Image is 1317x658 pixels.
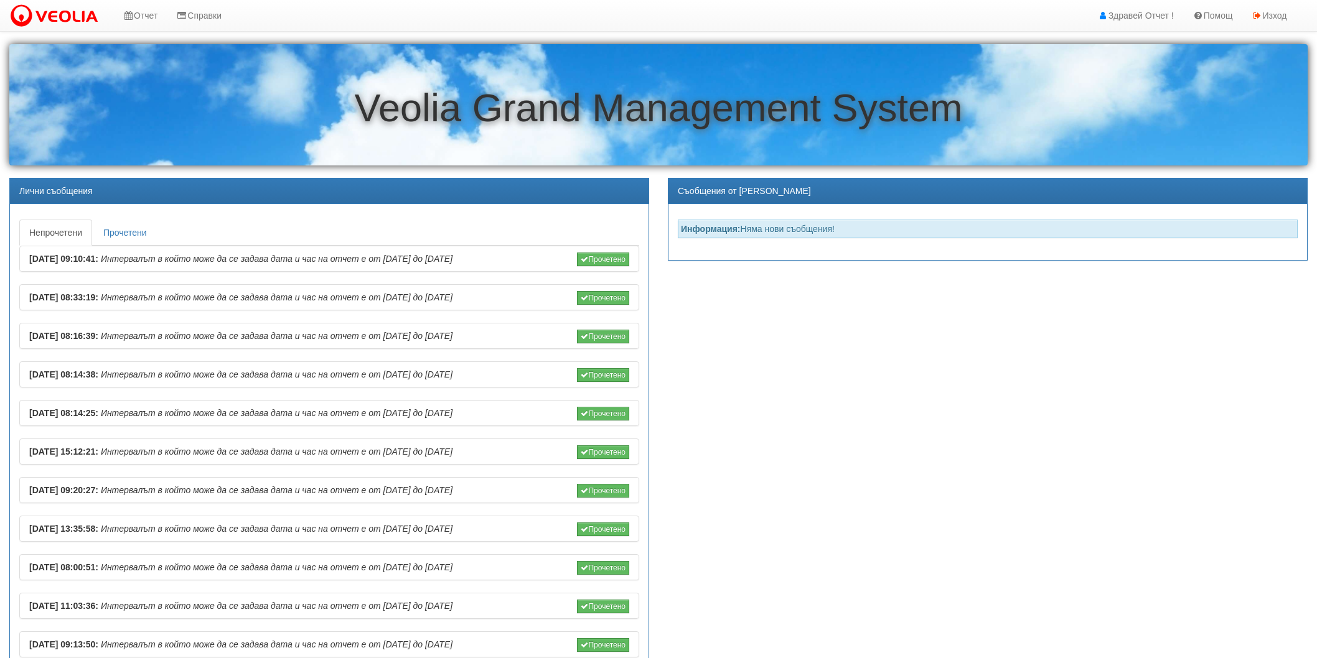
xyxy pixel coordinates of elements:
button: Прочетено [577,407,629,420]
b: [DATE] 15:12:21: [29,447,98,456]
h1: Veolia Grand Management System [9,86,1308,129]
b: [DATE] 13:35:58: [29,524,98,534]
div: Съобщения от [PERSON_NAME] [668,178,1307,204]
b: [DATE] 08:33:19: [29,292,98,302]
i: Интервалът в който може да се задава дата и час на отчет е от [DATE] до [DATE] [101,485,452,495]
i: Интервалът в който може да се задава дата и час на отчет е от [DATE] до [DATE] [101,562,452,572]
b: [DATE] 08:16:39: [29,331,98,341]
button: Прочетено [577,368,629,382]
button: Прочетено [577,484,629,498]
b: [DATE] 08:14:25: [29,408,98,418]
b: [DATE] 09:20:27: [29,485,98,495]
i: Интервалът в който може да се задава дата и час на отчет е от [DATE] до [DATE] [101,369,452,379]
strong: Информация: [681,224,741,234]
b: [DATE] 08:00:51: [29,562,98,572]
img: VeoliaLogo.png [9,3,104,29]
button: Прочетено [577,445,629,459]
i: Интервалът в който може да се задава дата и час на отчет е от [DATE] до [DATE] [101,292,452,302]
button: Прочетено [577,522,629,536]
button: Прочетено [577,291,629,305]
a: Непрочетени [19,220,92,246]
button: Прочетено [577,638,629,652]
i: Интервалът в който може да се задава дата и час на отчет е от [DATE] до [DATE] [101,639,452,649]
b: [DATE] 08:14:38: [29,369,98,379]
button: Прочетено [577,561,629,575]
button: Прочетено [577,253,629,266]
b: [DATE] 09:10:41: [29,254,98,264]
i: Интервалът в който може да се задава дата и час на отчет е от [DATE] до [DATE] [101,601,452,611]
i: Интервалът в който може да се задава дата и час на отчет е от [DATE] до [DATE] [101,331,452,341]
i: Интервалът в който може да се задава дата и час на отчет е от [DATE] до [DATE] [101,254,452,264]
b: [DATE] 11:03:36: [29,601,98,611]
i: Интервалът в който може да се задава дата и час на отчет е от [DATE] до [DATE] [101,447,452,456]
button: Прочетено [577,600,629,613]
b: [DATE] 09:13:50: [29,639,98,649]
i: Интервалът в който може да се задава дата и час на отчет е от [DATE] до [DATE] [101,524,452,534]
i: Интервалът в който може да се задава дата и час на отчет е от [DATE] до [DATE] [101,408,452,418]
a: Прочетени [93,220,157,246]
button: Прочетено [577,330,629,343]
div: Няма нови съобщения! [678,220,1298,238]
div: Лични съобщения [10,178,649,204]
